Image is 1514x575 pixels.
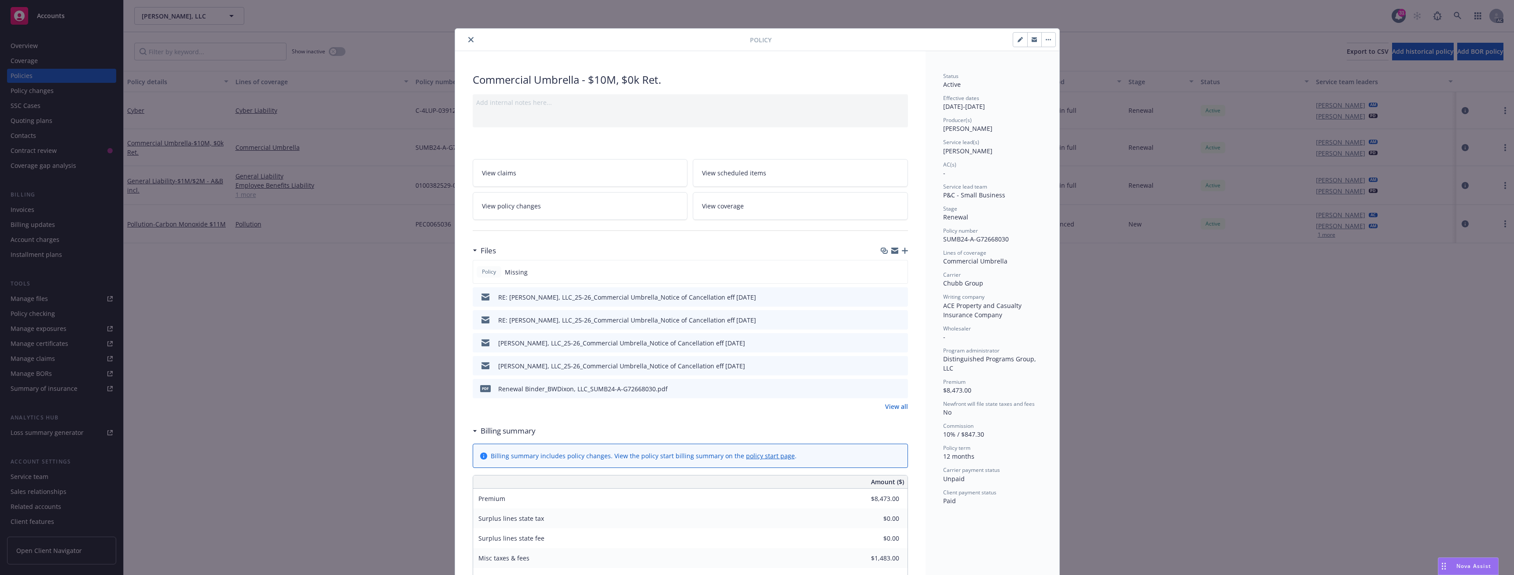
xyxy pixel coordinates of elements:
[702,201,744,211] span: View coverage
[480,268,498,276] span: Policy
[1438,557,1499,575] button: Nova Assist
[943,347,1000,354] span: Program administrator
[693,159,908,187] a: View scheduled items
[943,400,1035,408] span: Newfront will file state taxes and fees
[943,191,1005,199] span: P&C - Small Business
[943,72,959,80] span: Status
[943,279,983,287] span: Chubb Group
[943,94,979,102] span: Effective dates
[943,452,974,460] span: 12 months
[897,361,904,371] button: preview file
[943,466,1000,474] span: Carrier payment status
[1456,562,1491,570] span: Nova Assist
[498,315,756,325] div: RE: [PERSON_NAME], LLC_25-26_Commercial Umbrella_Notice of Cancellation eff [DATE]
[943,271,961,278] span: Carrier
[473,425,536,437] div: Billing summary
[943,183,987,190] span: Service lead team
[897,338,904,348] button: preview file
[498,338,745,348] div: [PERSON_NAME], LLC_25-26_Commercial Umbrella_Notice of Cancellation eff [DATE]
[943,94,1042,111] div: [DATE] - [DATE]
[943,325,971,332] span: Wholesaler
[882,293,889,302] button: download file
[491,451,797,460] div: Billing summary includes policy changes. View the policy start billing summary on the .
[498,361,745,371] div: [PERSON_NAME], LLC_25-26_Commercial Umbrella_Notice of Cancellation eff [DATE]
[482,168,516,178] span: View claims
[943,147,992,155] span: [PERSON_NAME]
[943,355,1038,372] span: Distinguished Programs Group, LLC
[505,267,528,277] span: Missing
[943,205,957,212] span: Stage
[943,430,984,438] span: 10% / $847.30
[473,245,496,256] div: Files
[943,227,978,234] span: Policy number
[702,168,766,178] span: View scheduled items
[885,402,908,411] a: View all
[498,384,668,393] div: Renewal Binder_BWDixon, LLC_SUMB24-A-G72668030.pdf
[943,124,992,133] span: [PERSON_NAME]
[847,552,904,565] input: 0.00
[693,192,908,220] a: View coverage
[473,192,688,220] a: View policy changes
[943,301,1023,319] span: ACE Property and Casualty Insurance Company
[1438,558,1449,575] div: Drag to move
[480,385,491,392] span: pdf
[943,333,945,341] span: -
[943,116,972,124] span: Producer(s)
[478,494,505,503] span: Premium
[478,514,544,523] span: Surplus lines state tax
[882,338,889,348] button: download file
[482,201,541,211] span: View policy changes
[481,425,536,437] h3: Billing summary
[476,98,904,107] div: Add internal notes here...
[943,386,971,394] span: $8,473.00
[943,161,956,168] span: AC(s)
[466,34,476,45] button: close
[943,80,961,89] span: Active
[478,554,529,562] span: Misc taxes & fees
[882,384,889,393] button: download file
[943,489,996,496] span: Client payment status
[473,72,908,87] div: Commercial Umbrella - $10M, $0k Ret.
[943,497,956,505] span: Paid
[943,213,968,221] span: Renewal
[750,35,772,45] span: Policy
[943,444,970,452] span: Policy term
[882,315,889,325] button: download file
[943,138,979,146] span: Service lead(s)
[897,384,904,393] button: preview file
[478,534,544,542] span: Surplus lines state fee
[943,378,966,386] span: Premium
[943,169,945,177] span: -
[847,532,904,545] input: 0.00
[746,452,795,460] a: policy start page
[943,475,965,483] span: Unpaid
[897,293,904,302] button: preview file
[943,293,985,300] span: Writing company
[481,245,496,256] h3: Files
[847,492,904,505] input: 0.00
[943,422,974,430] span: Commission
[847,512,904,525] input: 0.00
[943,408,952,416] span: No
[882,361,889,371] button: download file
[473,159,688,187] a: View claims
[498,293,756,302] div: RE: [PERSON_NAME], LLC_25-26_Commercial Umbrella_Notice of Cancellation eff [DATE]
[943,235,1009,243] span: SUMB24-A-G72668030
[943,249,986,256] span: Lines of coverage
[897,315,904,325] button: preview file
[871,477,904,486] span: Amount ($)
[943,256,1042,266] div: Commercial Umbrella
